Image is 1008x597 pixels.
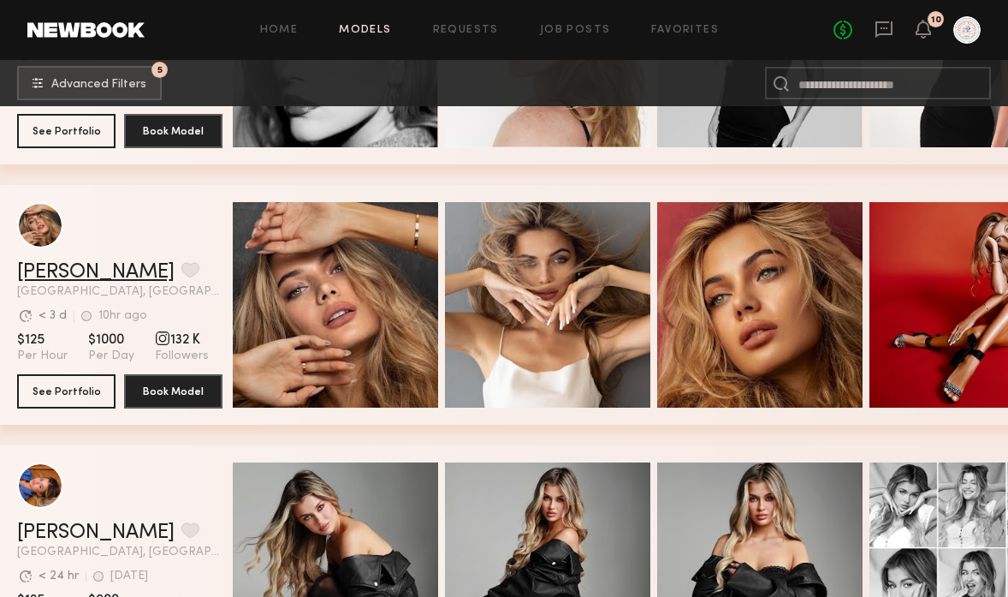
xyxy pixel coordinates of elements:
[17,262,175,283] a: [PERSON_NAME]
[39,310,67,322] div: < 3 d
[17,114,116,148] button: See Portfolio
[155,349,209,364] span: Followers
[931,15,941,25] div: 10
[17,331,68,349] span: $125
[651,25,719,36] a: Favorites
[39,570,79,582] div: < 24 hr
[98,310,147,322] div: 10hr ago
[17,286,222,298] span: [GEOGRAPHIC_DATA], [GEOGRAPHIC_DATA]
[88,331,134,349] span: $1000
[51,79,146,91] span: Advanced Filters
[17,374,116,409] button: See Portfolio
[17,66,162,100] button: 5Advanced Filters
[17,522,175,543] a: [PERSON_NAME]
[339,25,391,36] a: Models
[260,25,299,36] a: Home
[17,546,222,558] span: [GEOGRAPHIC_DATA], [GEOGRAPHIC_DATA]
[540,25,611,36] a: Job Posts
[124,374,222,409] button: Book Model
[17,349,68,364] span: Per Hour
[124,114,222,148] button: Book Model
[157,66,163,74] span: 5
[88,349,134,364] span: Per Day
[155,331,209,349] span: 132 K
[433,25,499,36] a: Requests
[110,570,148,582] div: [DATE]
